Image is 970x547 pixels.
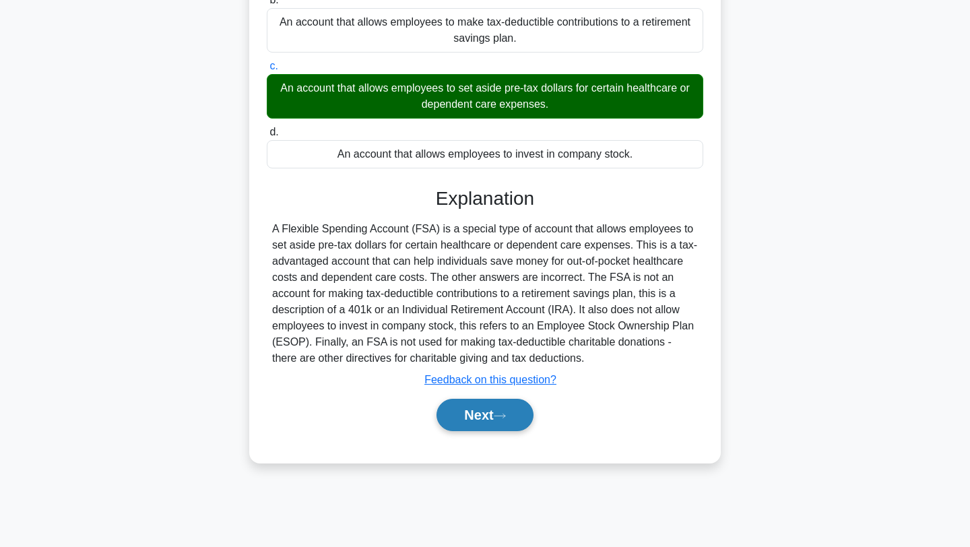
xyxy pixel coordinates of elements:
a: Feedback on this question? [424,374,556,385]
div: A Flexible Spending Account (FSA) is a special type of account that allows employees to set aside... [272,221,698,366]
span: d. [269,126,278,137]
div: An account that allows employees to invest in company stock. [267,140,703,168]
span: c. [269,60,278,71]
div: An account that allows employees to set aside pre-tax dollars for certain healthcare or dependent... [267,74,703,119]
h3: Explanation [275,187,695,210]
button: Next [437,399,533,431]
div: An account that allows employees to make tax-deductible contributions to a retirement savings plan. [267,8,703,53]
